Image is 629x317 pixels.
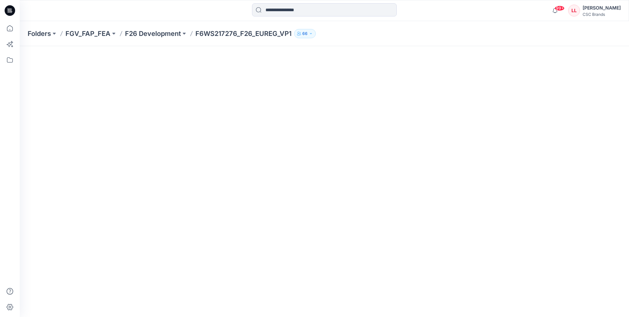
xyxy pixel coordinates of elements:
[583,12,621,17] div: CSC Brands
[294,29,316,38] button: 66
[65,29,111,38] a: FGV_FAP_FEA
[583,4,621,12] div: [PERSON_NAME]
[302,30,308,37] p: 66
[28,29,51,38] a: Folders
[555,6,565,11] span: 99+
[20,46,629,317] iframe: edit-style
[125,29,181,38] a: F26 Development
[568,5,580,16] div: LL
[195,29,291,38] p: F6WS217276_F26_EUREG_VP1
